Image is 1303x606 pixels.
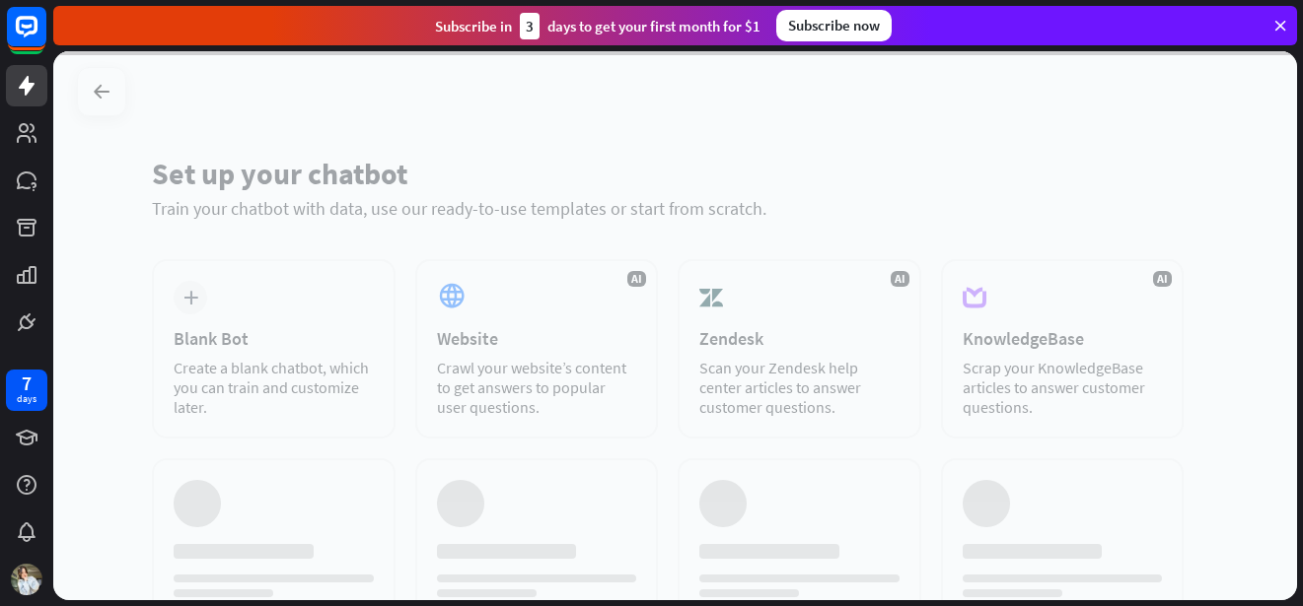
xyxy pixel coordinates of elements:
[6,370,47,411] a: 7 days
[520,13,540,39] div: 3
[435,13,760,39] div: Subscribe in days to get your first month for $1
[22,374,32,392] div: 7
[17,392,36,406] div: days
[776,10,892,41] div: Subscribe now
